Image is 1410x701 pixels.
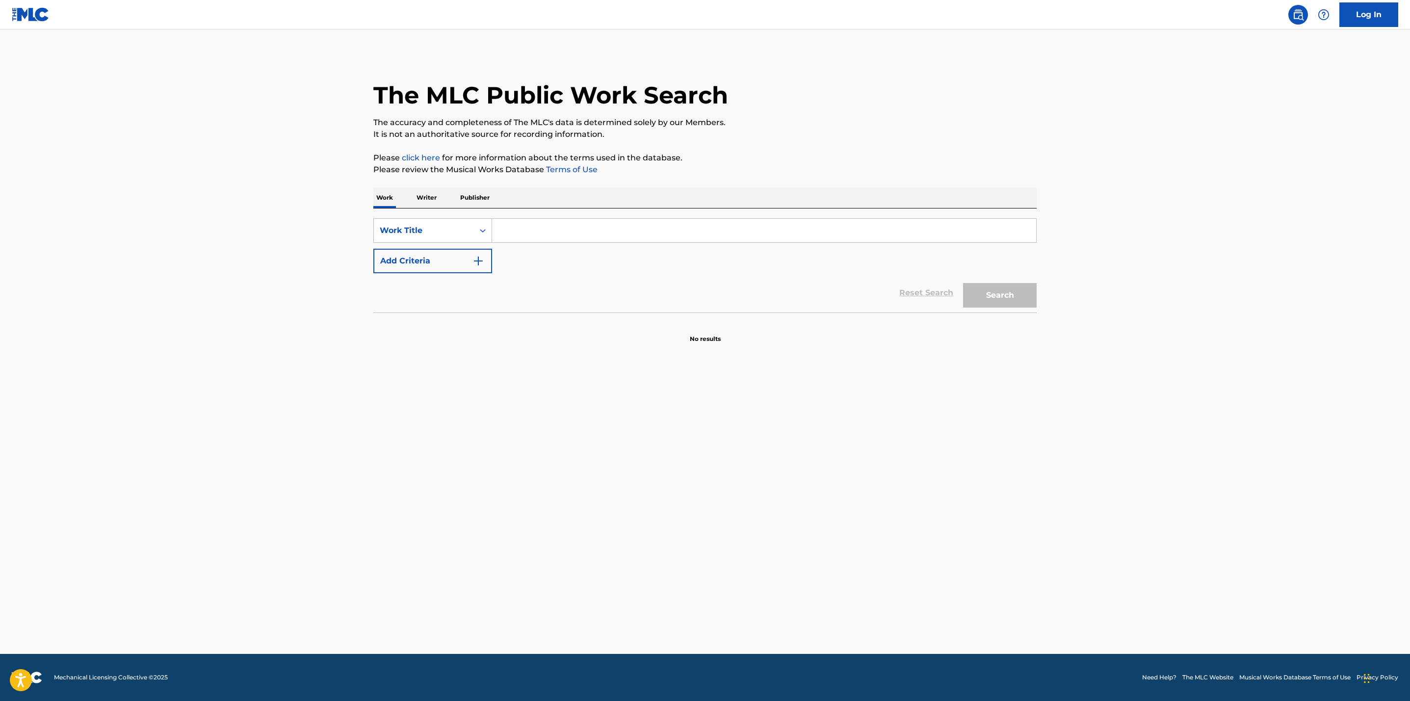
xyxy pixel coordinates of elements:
[402,153,440,162] a: click here
[373,152,1037,164] p: Please for more information about the terms used in the database.
[373,187,396,208] p: Work
[1339,2,1398,27] a: Log In
[1314,5,1333,25] div: Help
[1361,654,1410,701] iframe: Chat Widget
[457,187,493,208] p: Publisher
[1318,9,1330,21] img: help
[373,218,1037,312] form: Search Form
[373,129,1037,140] p: It is not an authoritative source for recording information.
[373,80,728,110] h1: The MLC Public Work Search
[1292,9,1304,21] img: search
[373,117,1037,129] p: The accuracy and completeness of The MLC's data is determined solely by our Members.
[544,165,598,174] a: Terms of Use
[373,249,492,273] button: Add Criteria
[472,255,484,267] img: 9d2ae6d4665cec9f34b9.svg
[1182,673,1233,682] a: The MLC Website
[1142,673,1176,682] a: Need Help?
[12,7,50,22] img: MLC Logo
[1364,664,1370,693] div: Trascina
[1361,654,1410,701] div: Widget chat
[373,164,1037,176] p: Please review the Musical Works Database
[54,673,168,682] span: Mechanical Licensing Collective © 2025
[380,225,468,236] div: Work Title
[12,672,42,683] img: logo
[690,323,721,343] p: No results
[414,187,440,208] p: Writer
[1288,5,1308,25] a: Public Search
[1357,673,1398,682] a: Privacy Policy
[1239,673,1351,682] a: Musical Works Database Terms of Use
